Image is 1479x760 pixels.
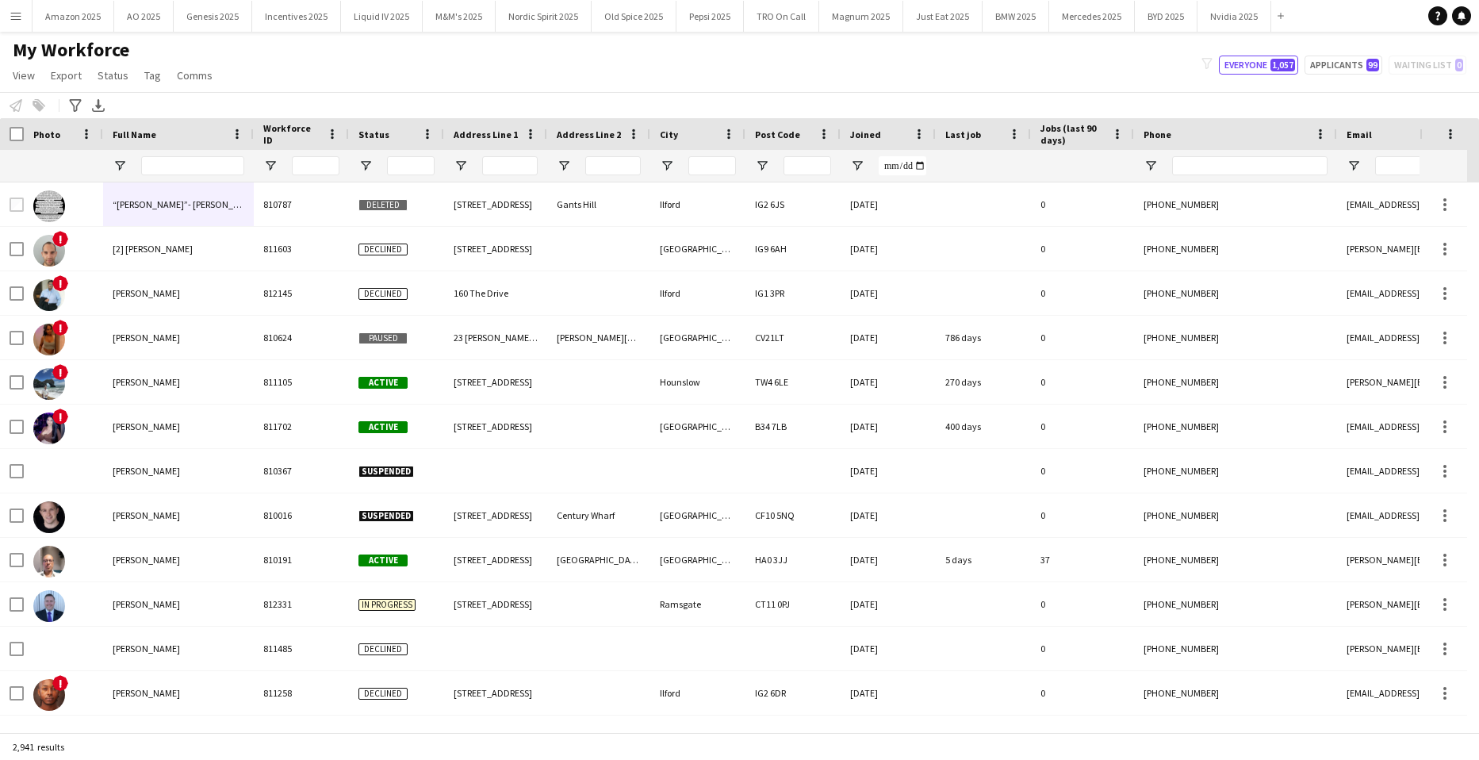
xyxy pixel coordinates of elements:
[444,582,547,626] div: [STREET_ADDRESS]
[174,1,252,32] button: Genesis 2025
[650,360,745,404] div: Hounslow
[850,159,864,173] button: Open Filter Menu
[254,360,349,404] div: 811105
[936,316,1031,359] div: 786 days
[113,509,180,521] span: [PERSON_NAME]
[650,227,745,271] div: [GEOGRAPHIC_DATA]
[171,65,219,86] a: Comms
[745,271,841,315] div: IG1 3PR
[1031,538,1134,582] div: 37
[745,538,841,582] div: HA0 3JJ
[841,449,936,493] div: [DATE]
[52,409,68,424] span: !
[44,65,88,86] a: Export
[358,377,408,389] span: Active
[33,324,65,355] img: Aailayah Nicholls
[650,271,745,315] div: Ilford
[1031,671,1134,715] div: 0
[423,1,496,32] button: M&M's 2025
[292,156,339,175] input: Workforce ID Filter Input
[13,38,129,62] span: My Workforce
[841,627,936,670] div: [DATE]
[650,671,745,715] div: Ilford
[936,405,1031,448] div: 400 days
[1031,627,1134,670] div: 0
[254,449,349,493] div: 810367
[755,129,800,140] span: Post Code
[444,271,547,315] div: 160 The Drive
[252,1,341,32] button: Incentives 2025
[1134,449,1337,493] div: [PHONE_NUMBER]
[879,156,926,175] input: Joined Filter Input
[547,182,650,226] div: Gants Hill
[1031,182,1134,226] div: 0
[1144,159,1158,173] button: Open Filter Menu
[1031,582,1134,626] div: 0
[10,198,24,212] input: Row Selection is disabled for this row (unchecked)
[33,590,65,622] img: Aaron King
[1134,360,1337,404] div: [PHONE_NUMBER]
[141,156,244,175] input: Full Name Filter Input
[52,231,68,247] span: !
[33,679,65,711] img: Aaron Mowatt
[387,156,435,175] input: Status Filter Input
[547,493,650,537] div: Century Wharf
[113,376,180,388] span: [PERSON_NAME]
[1134,182,1337,226] div: [PHONE_NUMBER]
[983,1,1049,32] button: BMW 2025
[1270,59,1295,71] span: 1,057
[444,182,547,226] div: [STREET_ADDRESS]
[688,156,736,175] input: City Filter Input
[254,627,349,670] div: 811485
[1134,538,1337,582] div: [PHONE_NUMBER]
[263,159,278,173] button: Open Filter Menu
[841,316,936,359] div: [DATE]
[1134,493,1337,537] div: [PHONE_NUMBER]
[113,159,127,173] button: Open Filter Menu
[358,643,408,655] span: Declined
[1031,360,1134,404] div: 0
[358,244,408,255] span: Declined
[841,716,936,759] div: [DATE]
[113,198,260,210] span: “[PERSON_NAME]”- [PERSON_NAME]
[841,671,936,715] div: [DATE]
[841,493,936,537] div: [DATE]
[660,159,674,173] button: Open Filter Menu
[1031,716,1134,759] div: 0
[358,332,408,344] span: Paused
[1305,56,1382,75] button: Applicants99
[745,493,841,537] div: CF10 5NQ
[676,1,744,32] button: Pepsi 2025
[33,546,65,578] img: Aaron Edwards
[454,159,468,173] button: Open Filter Menu
[841,538,936,582] div: [DATE]
[254,316,349,359] div: 810624
[841,182,936,226] div: [DATE]
[1031,449,1134,493] div: 0
[444,316,547,359] div: 23 [PERSON_NAME] House
[33,501,65,533] img: Aaron Davies
[358,555,408,566] span: Active
[819,1,903,32] button: Magnum 2025
[936,716,1031,759] div: 504 days
[254,271,349,315] div: 812145
[33,129,60,140] span: Photo
[113,687,180,699] span: [PERSON_NAME]
[650,582,745,626] div: Ramsgate
[744,1,819,32] button: TRO On Call
[6,65,41,86] a: View
[1031,271,1134,315] div: 0
[358,510,414,522] span: Suspended
[1031,227,1134,271] div: 0
[263,122,320,146] span: Workforce ID
[1049,1,1135,32] button: Mercedes 2025
[444,671,547,715] div: [STREET_ADDRESS]
[51,68,82,83] span: Export
[113,643,180,654] span: [PERSON_NAME]
[52,364,68,380] span: !
[1134,316,1337,359] div: [PHONE_NUMBER]
[745,582,841,626] div: CT11 0PJ
[1347,129,1372,140] span: Email
[745,316,841,359] div: CV21LT
[177,68,213,83] span: Comms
